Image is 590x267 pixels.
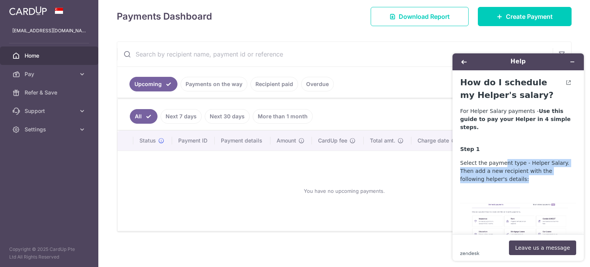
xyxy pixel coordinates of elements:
[277,137,296,144] span: Amount
[250,77,298,91] a: Recipient paid
[129,77,177,91] a: Upcoming
[301,77,334,91] a: Overdue
[418,137,449,144] span: Charge date
[25,126,75,133] span: Settings
[25,89,75,96] span: Refer & Save
[161,109,202,124] a: Next 7 days
[478,7,572,26] a: Create Payment
[139,137,156,144] span: Status
[181,77,247,91] a: Payments on the way
[17,5,33,12] span: Help
[127,157,562,225] div: You have no upcoming payments.
[9,6,47,15] img: CardUp
[253,109,313,124] a: More than 1 month
[117,10,212,23] h4: Payments Dashboard
[25,70,75,78] span: Pay
[12,27,86,35] p: [EMAIL_ADDRESS][DOMAIN_NAME]
[205,109,250,124] a: Next 30 days
[25,52,75,60] span: Home
[399,12,450,21] span: Download Report
[370,137,395,144] span: Total amt.
[371,7,469,26] a: Download Report
[25,107,75,115] span: Support
[446,47,590,267] iframe: Find more information here
[130,109,157,124] a: All
[506,12,553,21] span: Create Payment
[215,131,270,151] th: Payment details
[172,131,215,151] th: Payment ID
[117,42,553,66] input: Search by recipient name, payment id or reference
[318,137,347,144] span: CardUp fee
